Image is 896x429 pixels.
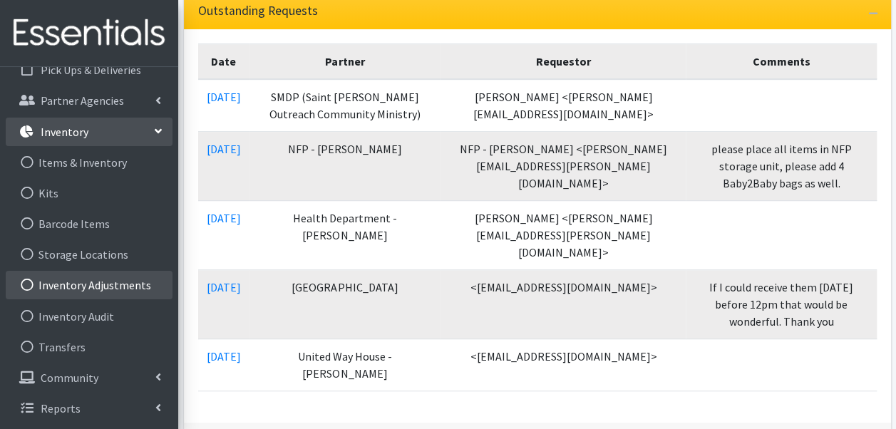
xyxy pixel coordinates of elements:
[6,333,172,361] a: Transfers
[441,132,686,201] td: NFP - [PERSON_NAME] <[PERSON_NAME][EMAIL_ADDRESS][PERSON_NAME][DOMAIN_NAME]>
[207,211,241,225] a: [DATE]
[249,201,441,270] td: Health Department - [PERSON_NAME]
[686,132,876,201] td: please place all items in NFP storage unit, please add 4 Baby2Baby bags as well.
[441,339,686,391] td: <[EMAIL_ADDRESS][DOMAIN_NAME]>
[207,349,241,363] a: [DATE]
[207,142,241,156] a: [DATE]
[41,93,124,108] p: Partner Agencies
[6,86,172,115] a: Partner Agencies
[441,270,686,339] td: <[EMAIL_ADDRESS][DOMAIN_NAME]>
[207,280,241,294] a: [DATE]
[6,210,172,238] a: Barcode Items
[6,394,172,423] a: Reports
[6,240,172,269] a: Storage Locations
[249,132,441,201] td: NFP - [PERSON_NAME]
[41,125,88,139] p: Inventory
[249,44,441,80] th: Partner
[6,118,172,146] a: Inventory
[198,4,318,19] h3: Outstanding Requests
[41,371,98,385] p: Community
[441,44,686,80] th: Requestor
[686,270,876,339] td: If I could receive them [DATE] before 12pm that would be wonderful. Thank you
[6,363,172,392] a: Community
[6,271,172,299] a: Inventory Adjustments
[249,339,441,391] td: United Way House - [PERSON_NAME]
[6,9,172,57] img: HumanEssentials
[249,270,441,339] td: [GEOGRAPHIC_DATA]
[686,44,876,80] th: Comments
[441,201,686,270] td: [PERSON_NAME] <[PERSON_NAME][EMAIL_ADDRESS][PERSON_NAME][DOMAIN_NAME]>
[6,148,172,177] a: Items & Inventory
[41,63,141,77] p: Pick Ups & Deliveries
[6,302,172,331] a: Inventory Audit
[207,90,241,104] a: [DATE]
[441,79,686,132] td: [PERSON_NAME] <[PERSON_NAME][EMAIL_ADDRESS][DOMAIN_NAME]>
[6,179,172,207] a: Kits
[249,79,441,132] td: SMDP (Saint [PERSON_NAME] Outreach Community Ministry)
[41,401,81,415] p: Reports
[198,44,249,80] th: Date
[6,56,172,84] a: Pick Ups & Deliveries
